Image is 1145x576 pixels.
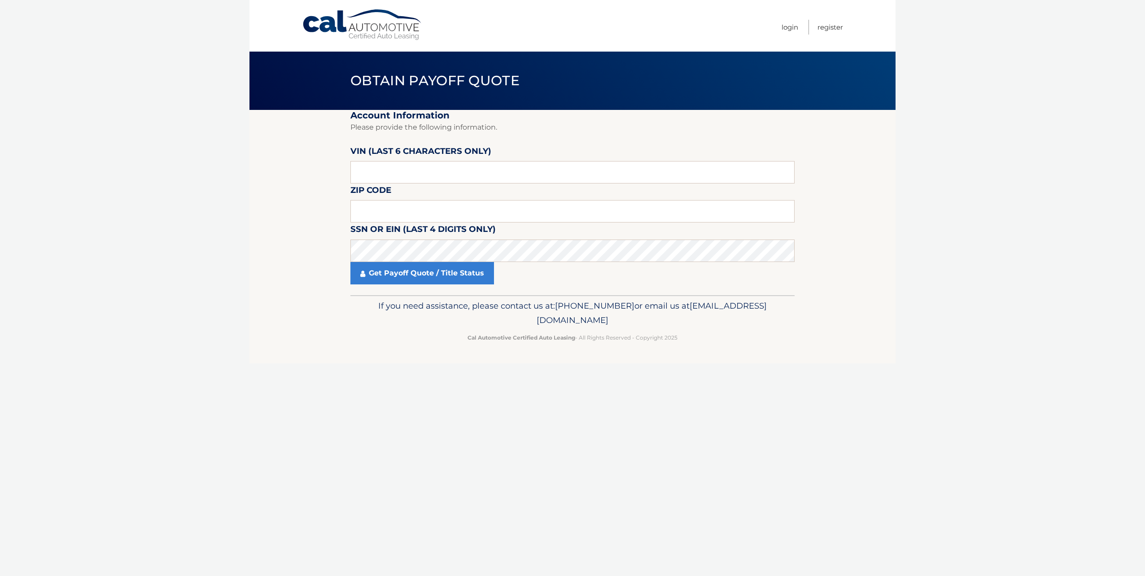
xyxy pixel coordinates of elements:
[356,299,789,327] p: If you need assistance, please contact us at: or email us at
[302,9,423,41] a: Cal Automotive
[350,223,496,239] label: SSN or EIN (last 4 digits only)
[350,183,391,200] label: Zip Code
[350,72,520,89] span: Obtain Payoff Quote
[350,121,795,134] p: Please provide the following information.
[350,262,494,284] a: Get Payoff Quote / Title Status
[350,110,795,121] h2: Account Information
[350,144,491,161] label: VIN (last 6 characters only)
[356,333,789,342] p: - All Rights Reserved - Copyright 2025
[555,301,634,311] span: [PHONE_NUMBER]
[817,20,843,35] a: Register
[782,20,798,35] a: Login
[468,334,575,341] strong: Cal Automotive Certified Auto Leasing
